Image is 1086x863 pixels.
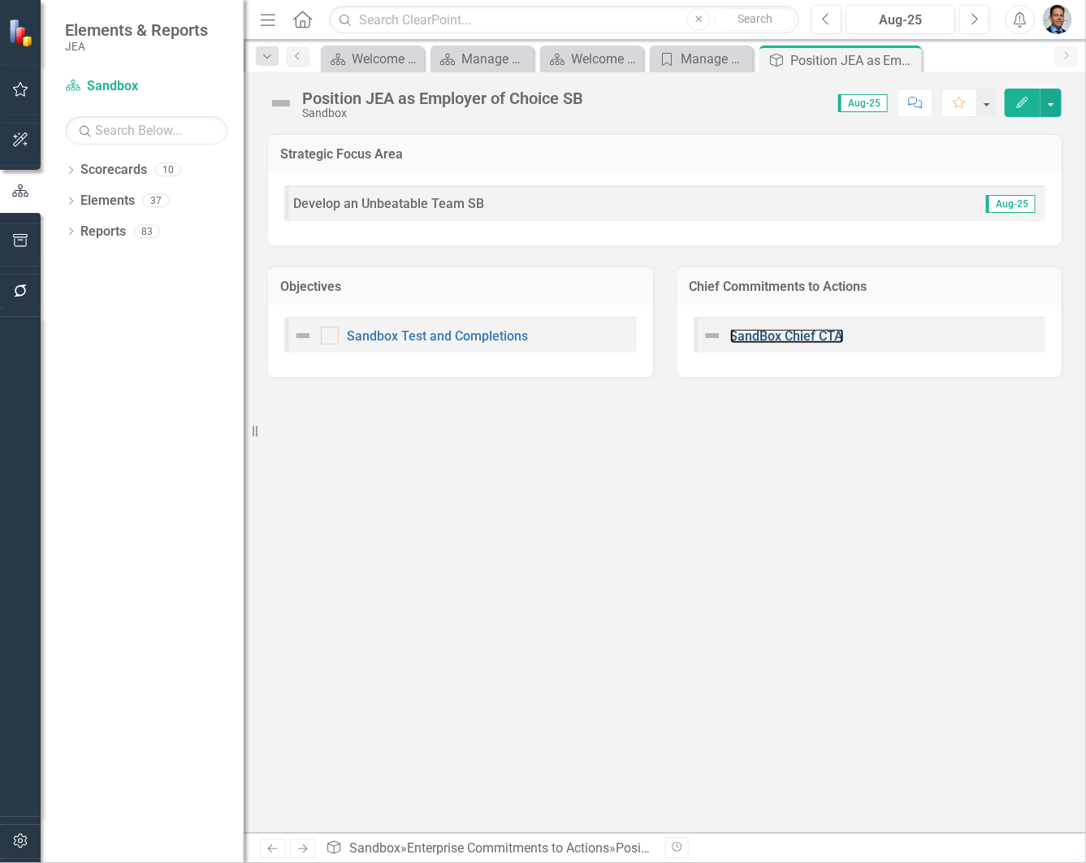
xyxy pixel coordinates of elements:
[347,328,528,344] a: Sandbox Test and Completions
[1043,5,1072,34] img: Christopher Barrett
[65,20,208,40] span: Elements & Reports
[293,326,313,345] img: Not Defined
[461,49,530,69] div: Manage Scorecards
[302,107,583,119] div: Sandbox
[80,192,135,210] a: Elements
[544,49,639,69] a: Welcome Page
[738,12,772,25] span: Search
[65,116,227,145] input: Search Below...
[352,49,420,69] div: Welcome Page
[143,194,169,208] div: 37
[65,77,227,96] a: Sandbox
[293,196,484,211] span: Develop an Unbeatable Team SB
[280,280,641,294] h3: Objectives
[329,6,799,34] input: Search ClearPoint...
[80,161,147,180] a: Scorecards
[681,49,749,69] div: Manage Elements
[134,224,160,238] div: 83
[616,840,840,856] div: Position JEA as Employer of Choice SB
[407,840,609,856] a: Enterprise Commitments to Actions
[714,8,795,31] button: Search
[280,147,1049,162] h3: Strategic Focus Area
[690,280,1050,294] h3: Chief Commitments to Actions
[268,90,294,116] img: Not Defined
[326,839,652,858] div: » »
[302,89,583,107] div: Position JEA as Employer of Choice SB
[846,5,955,34] button: Aug-25
[838,94,888,112] span: Aug-25
[435,49,530,69] a: Manage Scorecards
[349,840,400,856] a: Sandbox
[8,18,37,46] img: ClearPoint Strategy
[730,328,844,344] a: SandBox Chief CTA
[155,163,181,177] div: 10
[65,40,208,53] small: JEA
[80,223,126,241] a: Reports
[986,195,1036,213] span: Aug-25
[325,49,420,69] a: Welcome Page
[571,49,639,69] div: Welcome Page
[703,326,722,345] img: Not Defined
[790,50,918,71] div: Position JEA as Employer of Choice SB
[654,49,749,69] a: Manage Elements
[852,11,950,30] div: Aug-25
